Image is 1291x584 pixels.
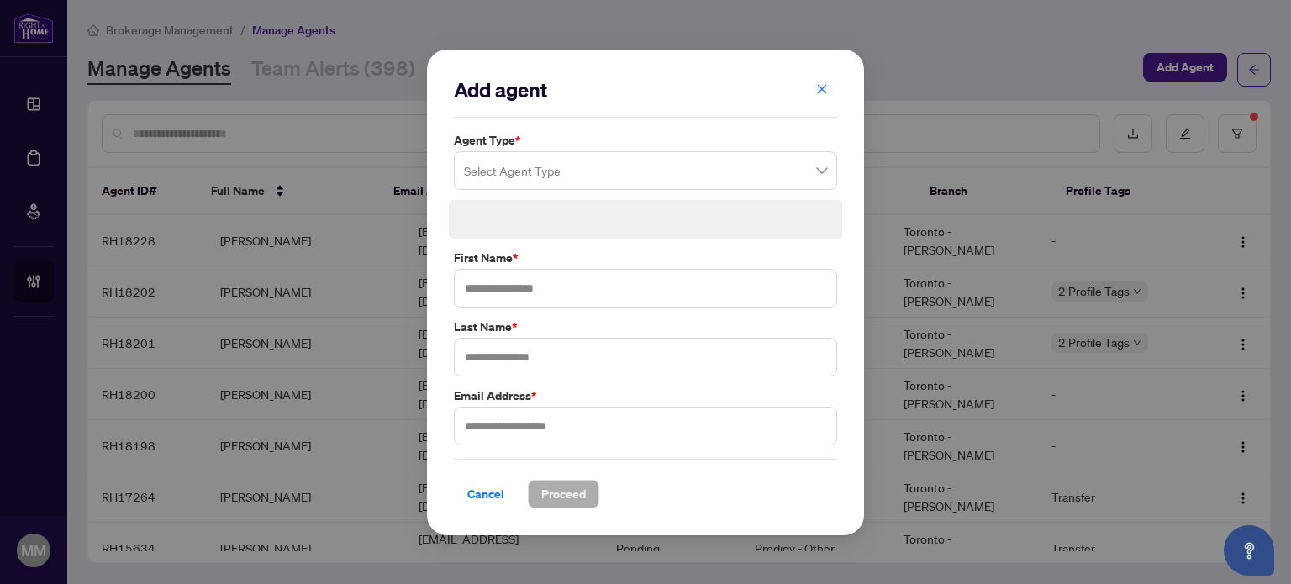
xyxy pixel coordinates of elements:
[816,82,828,94] span: close
[454,249,837,267] label: First Name
[454,386,837,404] label: Email Address
[454,76,837,103] h2: Add agent
[1224,525,1274,576] button: Open asap
[467,480,504,507] span: Cancel
[454,479,518,508] button: Cancel
[454,318,837,336] label: Last Name
[528,479,599,508] button: Proceed
[454,131,837,150] label: Agent Type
